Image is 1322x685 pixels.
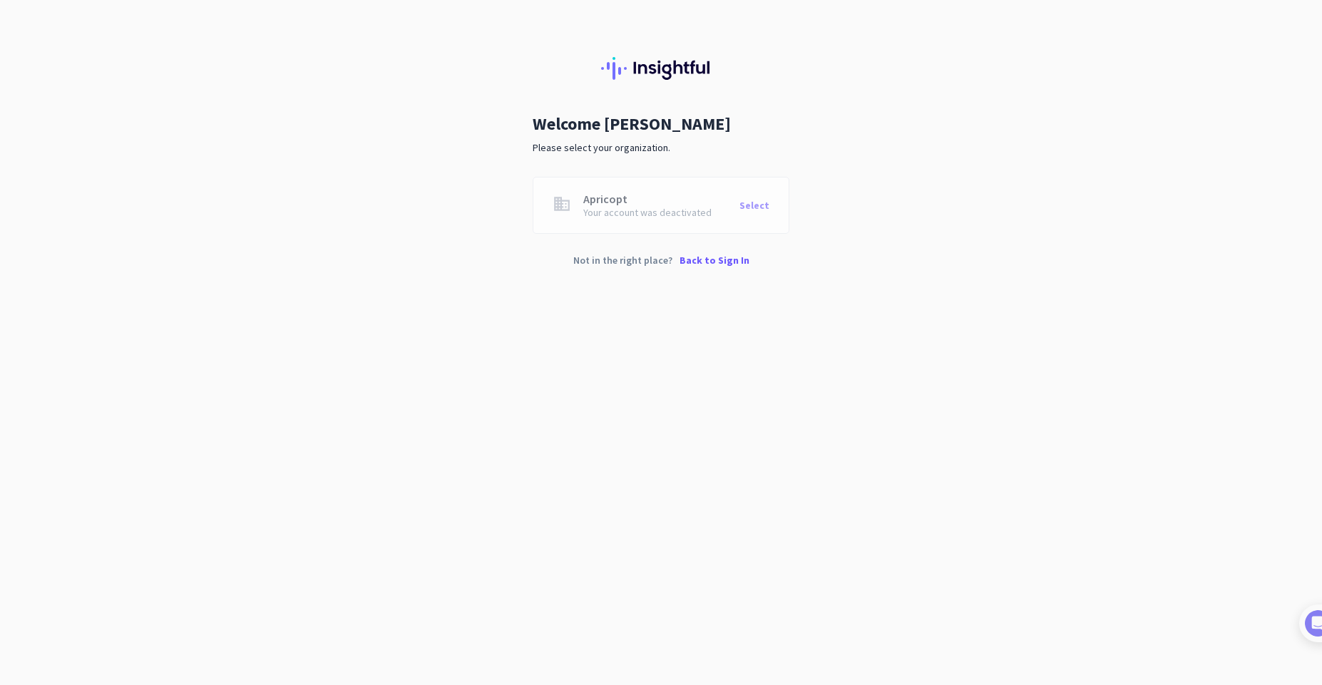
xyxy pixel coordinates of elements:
[583,193,712,205] div: Apricopt
[533,115,789,133] h2: Welcome [PERSON_NAME]
[601,57,721,80] img: Insightful
[583,207,712,217] div: Your account was deactivated
[680,255,749,265] p: Back to Sign In
[739,193,769,217] div: Select
[553,195,571,213] span: business
[533,141,789,154] p: Please select your organization.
